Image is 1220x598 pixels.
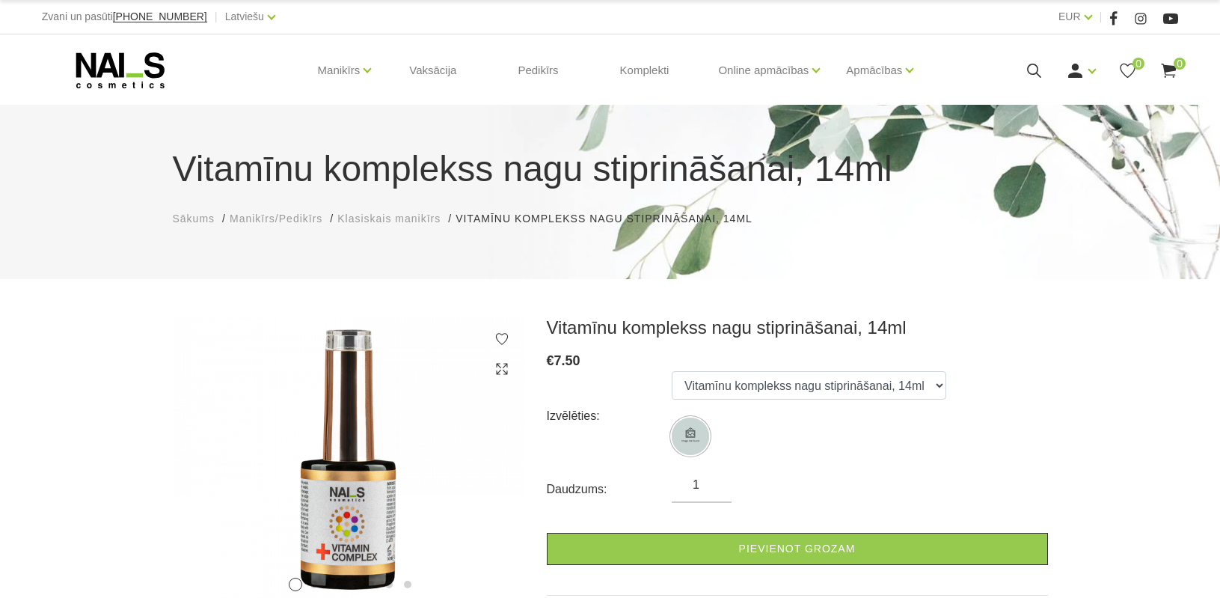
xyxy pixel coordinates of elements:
[506,34,570,106] a: Pedikīrs
[310,581,318,588] button: 2 of 7
[718,40,809,100] a: Online apmācības
[1174,58,1186,70] span: 0
[456,211,767,227] li: Vitamīnu komplekss nagu stiprināšanai, 14ml
[547,533,1048,565] a: Pievienot grozam
[385,581,393,588] button: 6 of 7
[225,7,264,25] a: Latviešu
[337,213,441,225] span: Klasiskais manikīrs
[1058,7,1081,25] a: EUR
[113,10,207,22] span: [PHONE_NUMBER]
[337,211,441,227] a: Klasiskais manikīrs
[554,353,580,368] span: 7.50
[113,11,207,22] a: [PHONE_NUMBER]
[1100,7,1103,26] span: |
[42,7,207,26] div: Zvani un pasūti
[230,213,322,225] span: Manikīrs/Pedikīrs
[846,40,902,100] a: Apmācības
[1132,58,1144,70] span: 0
[215,7,218,26] span: |
[1159,61,1178,80] a: 0
[173,213,215,225] span: Sākums
[329,581,337,588] button: 3 of 7
[547,478,672,501] div: Daudzums:
[1118,61,1137,80] a: 0
[608,34,681,106] a: Komplekti
[547,317,1048,339] h3: Vitamīnu komplekss nagu stiprināšanai, 14ml
[404,581,411,588] button: 7 of 7
[672,418,709,455] img: ...
[230,211,322,227] a: Manikīrs/Pedikīrs
[397,34,468,106] a: Vaksācija
[367,581,374,588] button: 5 of 7
[289,578,302,591] button: 1 of 7
[547,353,554,368] span: €
[173,142,1048,196] h1: Vitamīnu komplekss nagu stiprināšanai, 14ml
[547,404,672,428] div: Izvēlēties:
[173,211,215,227] a: Sākums
[348,581,355,588] button: 4 of 7
[318,40,361,100] a: Manikīrs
